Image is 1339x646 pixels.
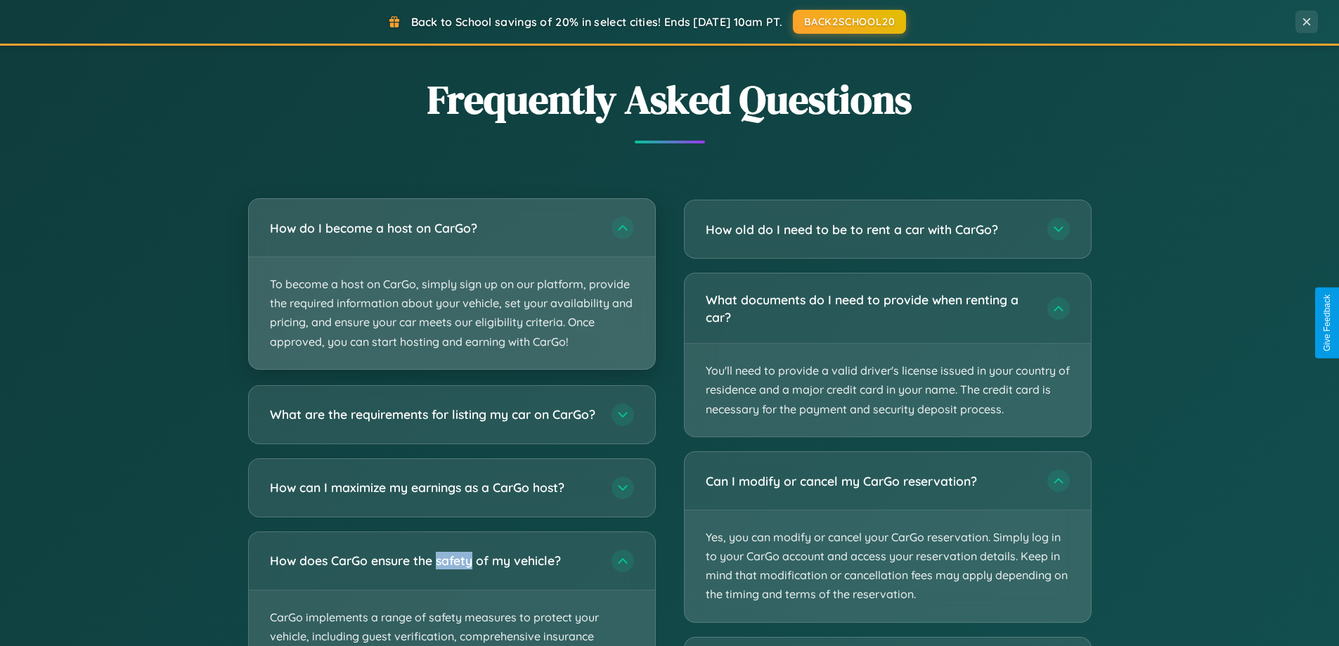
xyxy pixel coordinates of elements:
[706,291,1033,325] h3: What documents do I need to provide when renting a car?
[685,510,1091,622] p: Yes, you can modify or cancel your CarGo reservation. Simply log in to your CarGo account and acc...
[706,221,1033,238] h3: How old do I need to be to rent a car with CarGo?
[411,15,782,29] span: Back to School savings of 20% in select cities! Ends [DATE] 10am PT.
[270,219,597,237] h3: How do I become a host on CarGo?
[1322,295,1332,351] div: Give Feedback
[248,72,1092,127] h2: Frequently Asked Questions
[270,406,597,423] h3: What are the requirements for listing my car on CarGo?
[685,344,1091,437] p: You'll need to provide a valid driver's license issued in your country of residence and a major c...
[270,479,597,496] h3: How can I maximize my earnings as a CarGo host?
[706,472,1033,490] h3: Can I modify or cancel my CarGo reservation?
[793,10,906,34] button: BACK2SCHOOL20
[270,552,597,569] h3: How does CarGo ensure the safety of my vehicle?
[249,257,655,369] p: To become a host on CarGo, simply sign up on our platform, provide the required information about...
